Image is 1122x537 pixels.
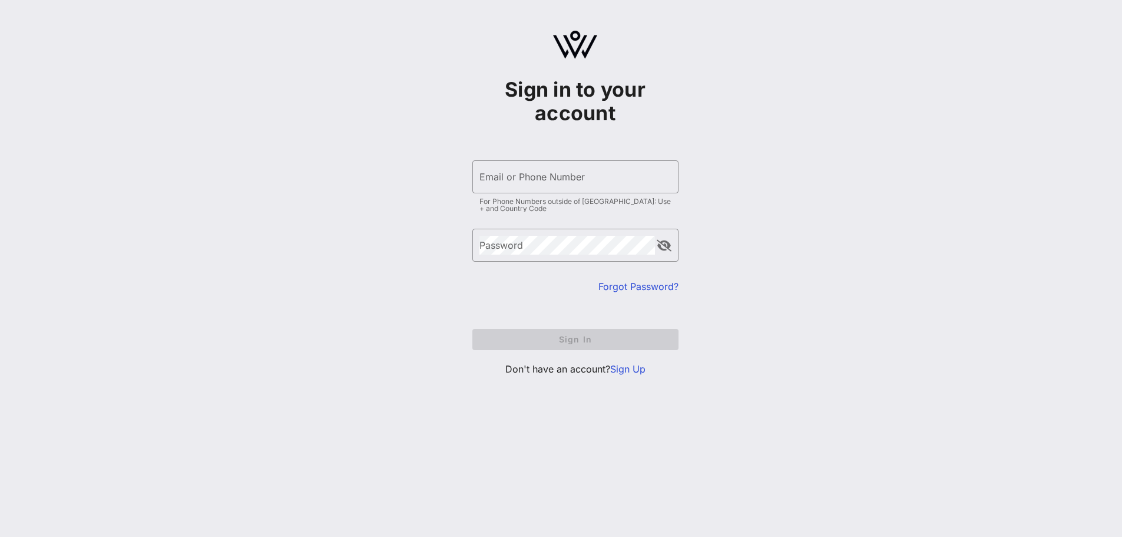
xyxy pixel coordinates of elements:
a: Forgot Password? [598,281,679,292]
p: Don't have an account? [472,362,679,376]
a: Sign Up [610,363,646,375]
div: For Phone Numbers outside of [GEOGRAPHIC_DATA]: Use + and Country Code [479,198,671,212]
h1: Sign in to your account [472,78,679,125]
button: append icon [657,240,671,252]
img: logo.svg [553,31,597,59]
